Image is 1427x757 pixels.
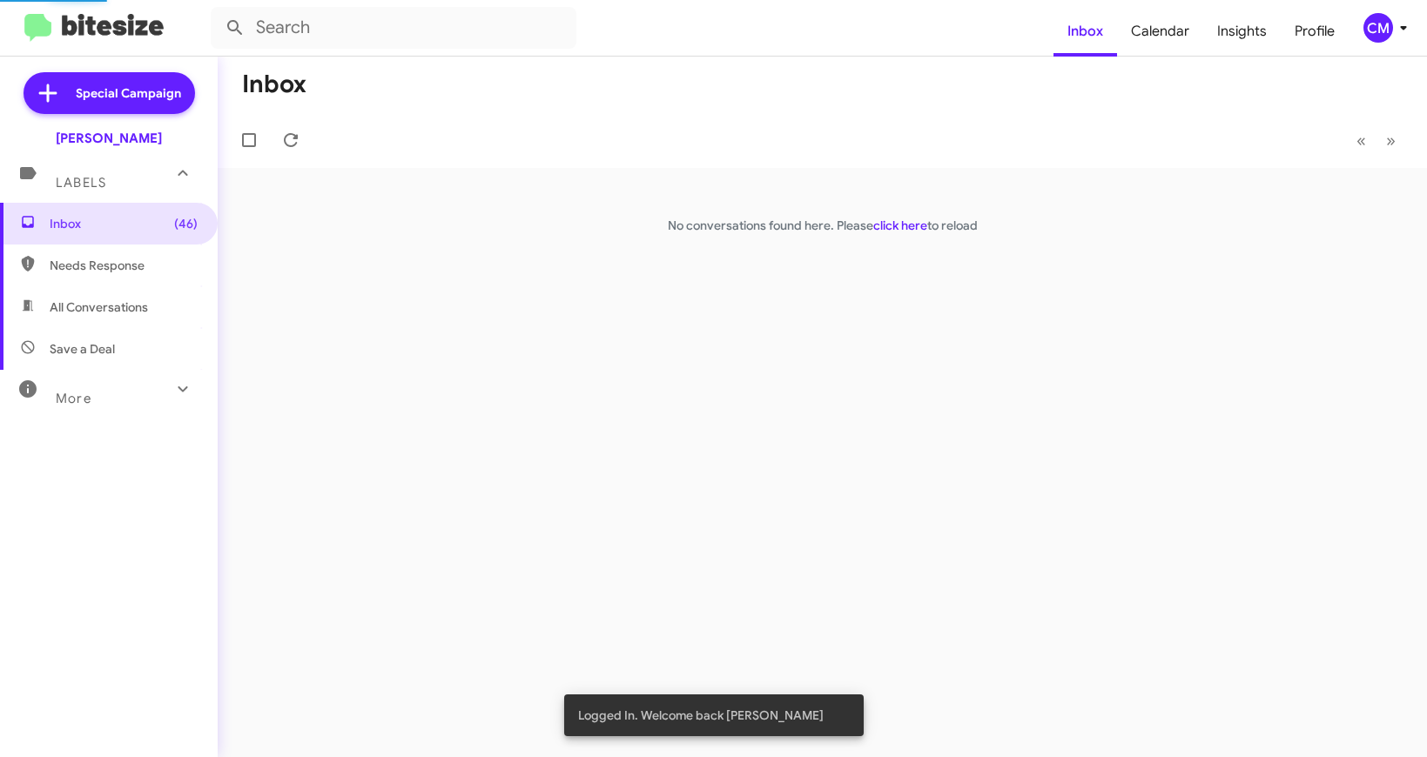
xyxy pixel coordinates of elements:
h1: Inbox [242,70,306,98]
div: [PERSON_NAME] [56,130,162,147]
span: « [1356,130,1366,151]
span: » [1386,130,1396,151]
span: Labels [56,175,106,191]
nav: Page navigation example [1347,123,1406,158]
span: (46) [174,215,198,232]
span: Special Campaign [76,84,181,102]
span: More [56,391,91,406]
div: CM [1363,13,1393,43]
a: Calendar [1117,6,1203,57]
span: Needs Response [50,257,198,274]
input: Search [211,7,576,49]
p: No conversations found here. Please to reload [218,217,1427,234]
span: All Conversations [50,298,148,316]
a: Special Campaign [24,72,195,114]
button: Next [1376,123,1406,158]
span: Save a Deal [50,340,115,358]
a: Profile [1281,6,1349,57]
a: Insights [1203,6,1281,57]
a: click here [873,218,927,233]
span: Inbox [50,215,198,232]
button: CM [1349,13,1408,43]
button: Previous [1346,123,1377,158]
span: Logged In. Welcome back [PERSON_NAME] [578,707,824,724]
a: Inbox [1053,6,1117,57]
